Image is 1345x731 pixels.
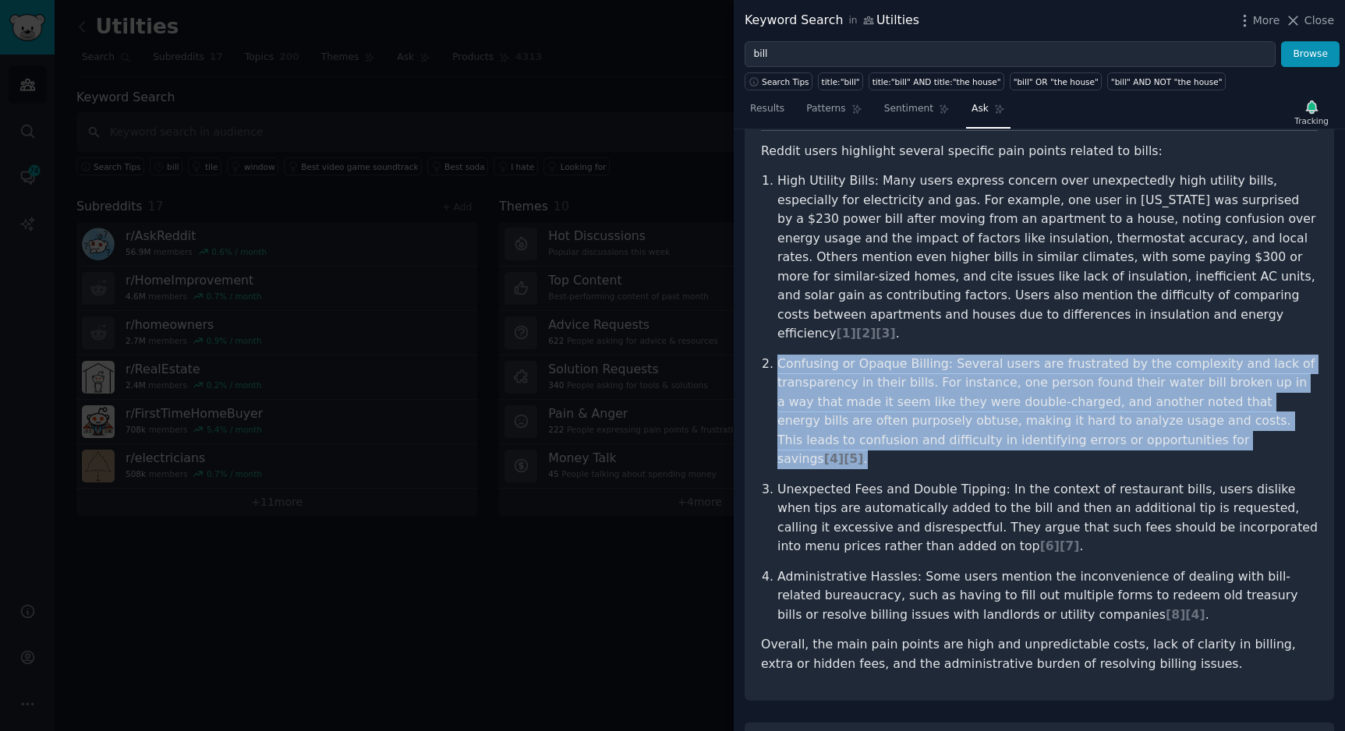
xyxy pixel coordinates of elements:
[848,14,857,28] span: in
[777,171,1318,344] p: High Utility Bills: Many users express concern over unexpectedly high utility bills, especially f...
[1166,607,1185,622] span: [ 8 ]
[844,451,863,466] span: [ 5 ]
[1304,12,1334,29] span: Close
[750,102,784,116] span: Results
[879,97,955,129] a: Sentiment
[761,635,1318,673] p: Overall, the main pain points are high and unpredictable costs, lack of clarity in billing, extra...
[777,480,1318,556] p: Unexpected Fees and Double Tipping: In the context of restaurant bills, users dislike when tips a...
[1289,96,1334,129] button: Tracking
[806,102,845,116] span: Patterns
[745,41,1276,68] input: Try a keyword related to your business
[1281,41,1340,68] button: Browse
[777,355,1318,469] p: Confusing or Opaque Billing: Several users are frustrated by the complexity and lack of transpare...
[972,102,989,116] span: Ask
[777,567,1318,625] p: Administrative Hassles: Some users mention the inconvenience of dealing with bill-related bureauc...
[1060,539,1079,553] span: [ 7 ]
[1040,539,1060,553] span: [ 6 ]
[1285,12,1334,29] button: Close
[1185,607,1205,622] span: [ 4 ]
[822,76,860,87] div: title:"bill"
[745,72,812,90] button: Search Tips
[837,326,856,341] span: [ 1 ]
[1237,12,1280,29] button: More
[745,97,790,129] a: Results
[824,451,844,466] span: [ 4 ]
[869,72,1004,90] a: title:"bill" AND title:"the house"
[818,72,863,90] a: title:"bill"
[801,97,867,129] a: Patterns
[762,76,809,87] span: Search Tips
[884,102,933,116] span: Sentiment
[1107,72,1226,90] a: "bill" AND NOT "the house"
[1014,76,1099,87] div: "bill" OR "the house"
[745,11,919,30] div: Keyword Search Utilties
[876,326,895,341] span: [ 3 ]
[1253,12,1280,29] span: More
[872,76,1001,87] div: title:"bill" AND title:"the house"
[1111,76,1223,87] div: "bill" AND NOT "the house"
[1010,72,1102,90] a: "bill" OR "the house"
[966,97,1011,129] a: Ask
[761,142,1318,161] p: Reddit users highlight several specific pain points related to bills:
[856,326,876,341] span: [ 2 ]
[1294,115,1329,126] div: Tracking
